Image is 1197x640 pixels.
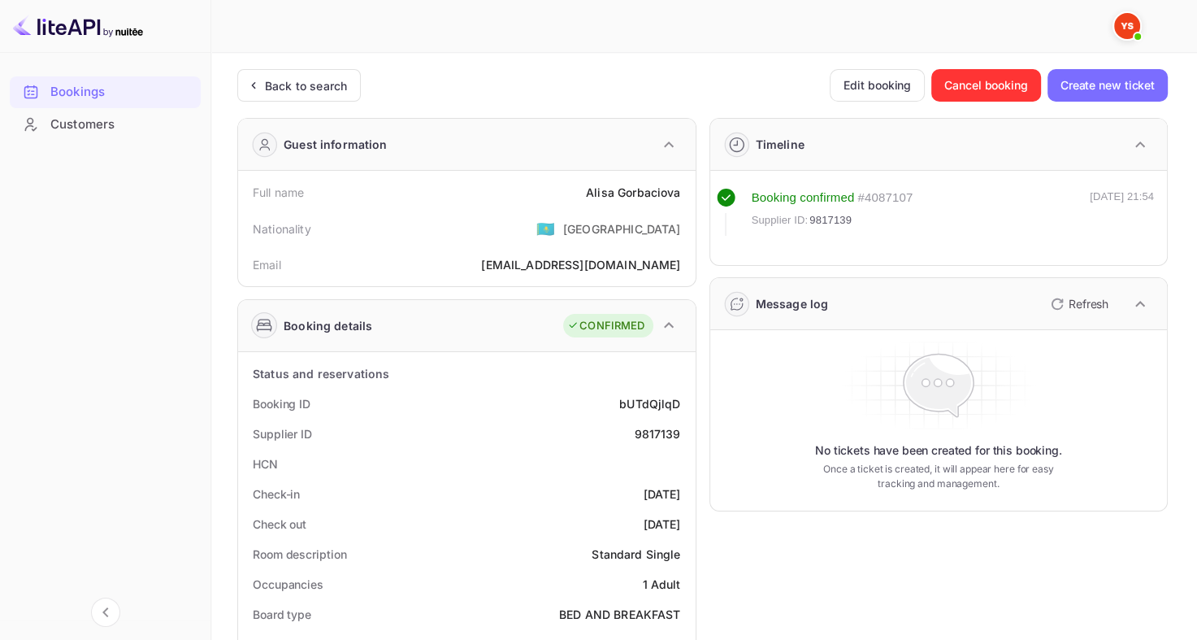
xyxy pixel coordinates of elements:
div: Status and reservations [253,365,389,382]
div: Nationality [253,220,311,237]
div: Check out [253,516,306,533]
div: 9817139 [634,425,680,442]
div: Board type [253,606,311,623]
div: [DATE] [644,516,681,533]
div: 1 Adult [642,576,680,593]
div: Customers [50,115,193,134]
div: Room description [253,546,346,563]
div: Back to search [265,77,347,94]
div: # 4087107 [857,189,913,207]
div: Alisa Gorbaciova [586,184,680,201]
div: [DATE] [644,485,681,503]
div: Booking confirmed [752,189,855,207]
div: Occupancies [253,576,323,593]
button: Create new ticket [1047,69,1168,102]
button: Collapse navigation [91,598,120,627]
img: Yandex Support [1114,13,1140,39]
div: Booking details [284,317,372,334]
p: Once a ticket is created, it will appear here for easy tracking and management. [816,462,1060,491]
a: Bookings [10,76,201,107]
div: Bookings [10,76,201,108]
div: Message log [756,295,829,312]
div: [EMAIL_ADDRESS][DOMAIN_NAME] [481,256,680,273]
div: BED AND BREAKFAST [559,606,681,623]
a: Customers [10,109,201,139]
button: Refresh [1041,291,1115,317]
div: [DATE] 21:54 [1090,189,1154,236]
div: Full name [253,184,304,201]
p: Refresh [1069,295,1108,312]
button: Edit booking [830,69,925,102]
div: Guest information [284,136,388,153]
span: United States [536,214,555,243]
div: Timeline [756,136,805,153]
img: LiteAPI logo [13,13,143,39]
div: Supplier ID [253,425,312,442]
div: Standard Single [592,546,680,563]
div: Email [253,256,281,273]
span: Supplier ID: [752,212,809,229]
div: Check-in [253,485,300,503]
div: HCN [253,455,278,472]
div: [GEOGRAPHIC_DATA] [563,220,681,237]
div: bUTdQjlqD [619,395,680,412]
div: Booking ID [253,395,310,412]
span: 9817139 [809,212,852,229]
p: No tickets have been created for this booking. [815,442,1062,459]
div: CONFIRMED [567,318,644,334]
div: Bookings [50,83,193,102]
button: Cancel booking [931,69,1041,102]
div: Customers [10,109,201,141]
